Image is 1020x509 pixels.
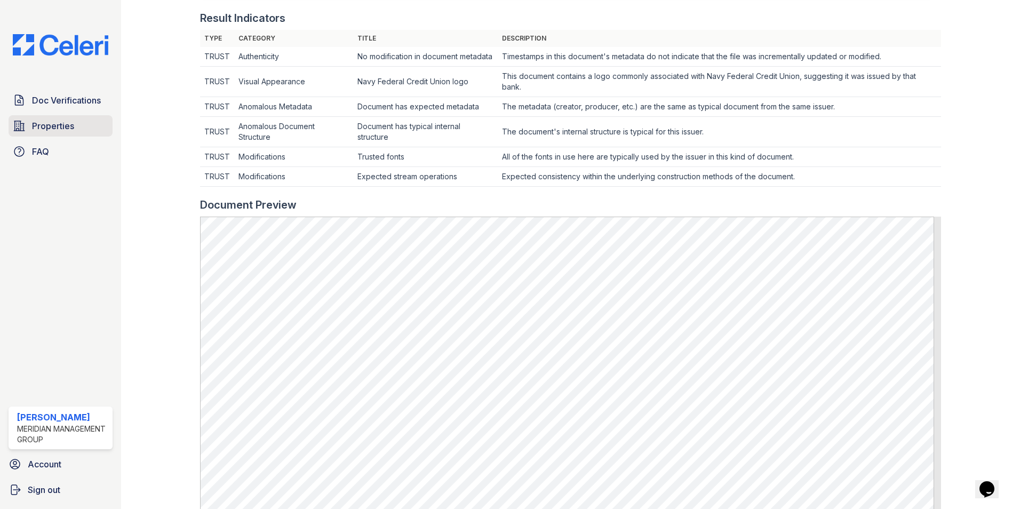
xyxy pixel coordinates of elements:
td: Modifications [234,147,353,167]
td: TRUST [200,47,234,67]
img: CE_Logo_Blue-a8612792a0a2168367f1c8372b55b34899dd931a85d93a1a3d3e32e68fde9ad4.png [4,34,117,55]
td: Anomalous Metadata [234,97,353,117]
a: Doc Verifications [9,90,113,111]
th: Description [498,30,941,47]
td: All of the fonts in use here are typically used by the issuer in this kind of document. [498,147,941,167]
div: Result Indicators [200,11,285,26]
td: TRUST [200,167,234,187]
td: The document's internal structure is typical for this issuer. [498,117,941,147]
td: The metadata (creator, producer, etc.) are the same as typical document from the same issuer. [498,97,941,117]
td: Visual Appearance [234,67,353,97]
span: FAQ [32,145,49,158]
div: Meridian Management Group [17,424,108,445]
td: TRUST [200,67,234,97]
iframe: chat widget [975,466,1009,498]
td: Authenticity [234,47,353,67]
td: Document has expected metadata [353,97,498,117]
a: Sign out [4,479,117,500]
span: Account [28,458,61,471]
td: TRUST [200,97,234,117]
td: Anomalous Document Structure [234,117,353,147]
th: Category [234,30,353,47]
th: Title [353,30,498,47]
td: Modifications [234,167,353,187]
span: Doc Verifications [32,94,101,107]
td: Expected stream operations [353,167,498,187]
th: Type [200,30,234,47]
td: Trusted fonts [353,147,498,167]
td: No modification in document metadata [353,47,498,67]
td: TRUST [200,147,234,167]
div: [PERSON_NAME] [17,411,108,424]
td: Expected consistency within the underlying construction methods of the document. [498,167,941,187]
a: Properties [9,115,113,137]
span: Properties [32,120,74,132]
div: Document Preview [200,197,297,212]
a: Account [4,454,117,475]
td: TRUST [200,117,234,147]
span: Sign out [28,483,60,496]
td: This document contains a logo commonly associated with Navy Federal Credit Union, suggesting it w... [498,67,941,97]
td: Document has typical internal structure [353,117,498,147]
a: FAQ [9,141,113,162]
td: Navy Federal Credit Union logo [353,67,498,97]
td: Timestamps in this document's metadata do not indicate that the file was incrementally updated or... [498,47,941,67]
